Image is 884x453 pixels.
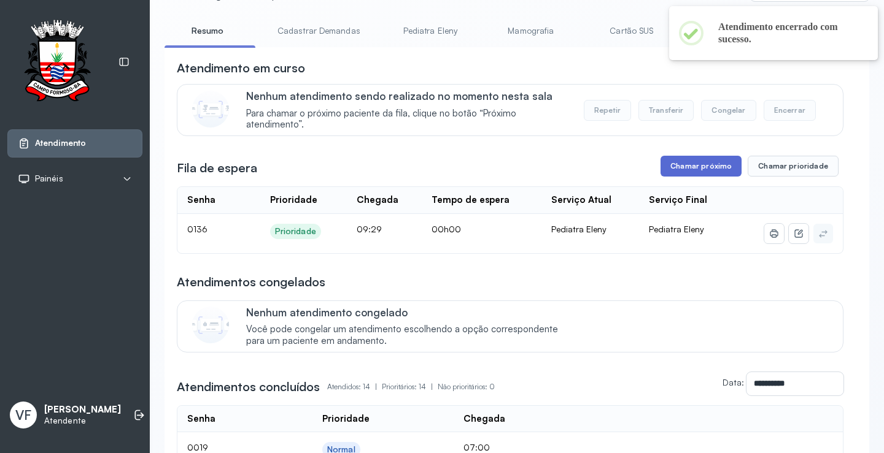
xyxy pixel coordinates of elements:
[432,194,510,206] div: Tempo de espera
[246,89,571,102] p: Nenhum atendimento sendo realizado no momento nesta sala
[177,59,305,77] h3: Atendimento em curso
[35,173,63,184] span: Painéis
[192,306,229,343] img: Imagem de CalloutCard
[748,156,839,177] button: Chamar prioridade
[177,159,257,177] h3: Fila de espera
[177,273,325,291] h3: Atendimentos congelados
[432,224,461,234] span: 00h00
[387,21,473,41] a: Pediatra Eleny
[192,91,229,128] img: Imagem de CalloutCard
[649,194,707,206] div: Serviço Final
[764,100,816,121] button: Encerrar
[431,382,433,391] span: |
[723,377,744,387] label: Data:
[438,378,495,395] p: Não prioritários: 0
[649,224,704,234] span: Pediatra Eleny
[589,21,675,41] a: Cartão SUS
[246,306,571,319] p: Nenhum atendimento congelado
[551,224,629,235] div: Pediatra Eleny
[701,100,756,121] button: Congelar
[187,413,215,425] div: Senha
[187,442,208,452] span: 0019
[327,378,382,395] p: Atendidos: 14
[35,138,86,148] span: Atendimento
[382,378,438,395] p: Prioritários: 14
[638,100,694,121] button: Transferir
[463,413,505,425] div: Chegada
[463,442,490,452] span: 07:00
[187,224,207,234] span: 0136
[357,224,382,234] span: 09:29
[13,20,101,105] img: Logotipo do estabelecimento
[265,21,373,41] a: Cadastrar Demandas
[718,21,858,45] h2: Atendimento encerrado com sucesso.
[270,194,317,206] div: Prioridade
[661,156,742,177] button: Chamar próximo
[357,194,398,206] div: Chegada
[246,108,571,131] span: Para chamar o próximo paciente da fila, clique no botão “Próximo atendimento”.
[488,21,574,41] a: Mamografia
[551,194,611,206] div: Serviço Atual
[322,413,370,425] div: Prioridade
[187,194,215,206] div: Senha
[165,21,250,41] a: Resumo
[44,404,121,416] p: [PERSON_NAME]
[584,100,631,121] button: Repetir
[177,378,320,395] h3: Atendimentos concluídos
[275,226,316,237] div: Prioridade
[246,324,571,347] span: Você pode congelar um atendimento escolhendo a opção correspondente para um paciente em andamento.
[44,416,121,426] p: Atendente
[375,382,377,391] span: |
[18,137,132,150] a: Atendimento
